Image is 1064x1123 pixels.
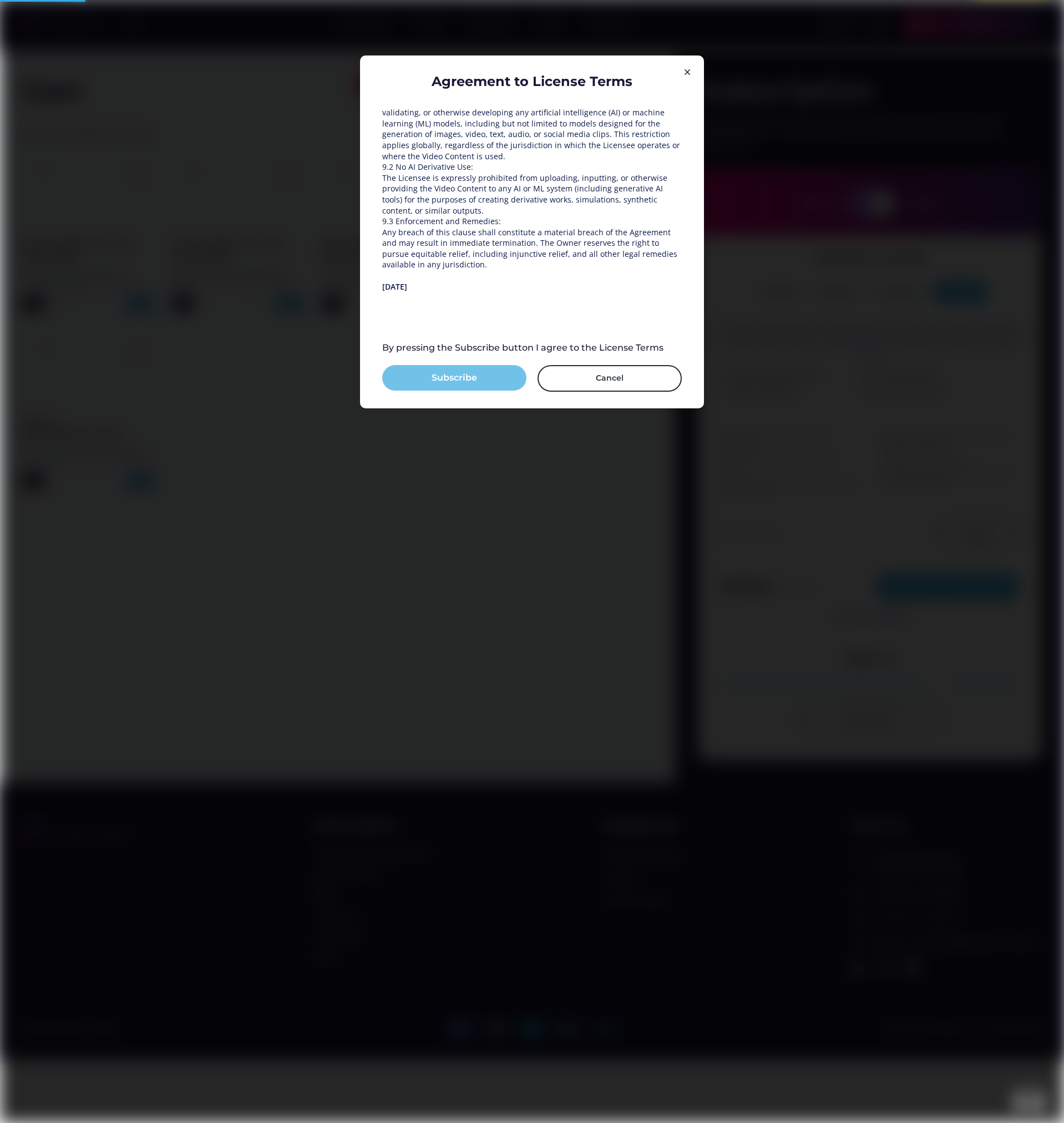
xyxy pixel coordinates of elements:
span: [DATE] [382,281,407,292]
span: 9.3 Enforcement and Remedies: [382,216,501,226]
span: The Licensee shall not use, and shall not permit any third party to use, the Video Content or any... [382,85,682,161]
button: Subscribe [382,365,526,391]
iframe: chat widget [1017,1079,1053,1112]
div: By pressing the Subscribe button I agree to the License Terms [382,342,663,354]
span: 9.2 No AI Derivative Use: [382,161,473,172]
img: Group%201000002326.svg [681,65,694,79]
div: Agreement to License Terms [432,72,632,91]
span: Any breach of this clause shall constitute a material breach of the Agreement and may result in i... [382,227,680,270]
span: The Licensee is expressly prohibited from uploading, inputting, or otherwise providing the Video ... [382,173,670,216]
button: Cancel [538,365,682,392]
